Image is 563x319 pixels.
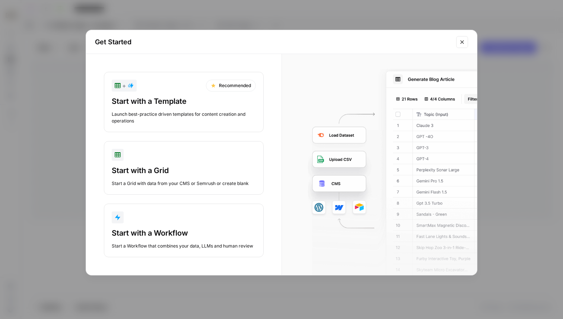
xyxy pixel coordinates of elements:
[112,180,256,187] div: Start a Grid with data from your CMS or Semrush or create blank
[95,37,452,47] h2: Get Started
[112,165,256,176] div: Start with a Grid
[112,228,256,238] div: Start with a Workflow
[456,36,468,48] button: Close modal
[104,204,264,257] button: Start with a WorkflowStart a Workflow that combines your data, LLMs and human review
[206,80,256,92] div: Recommended
[115,81,134,90] div: +
[104,72,264,132] button: +RecommendedStart with a TemplateLaunch best-practice driven templates for content creation and o...
[104,141,264,195] button: Start with a GridStart a Grid with data from your CMS or Semrush or create blank
[112,243,256,249] div: Start a Workflow that combines your data, LLMs and human review
[112,111,256,124] div: Launch best-practice driven templates for content creation and operations
[112,96,256,106] div: Start with a Template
